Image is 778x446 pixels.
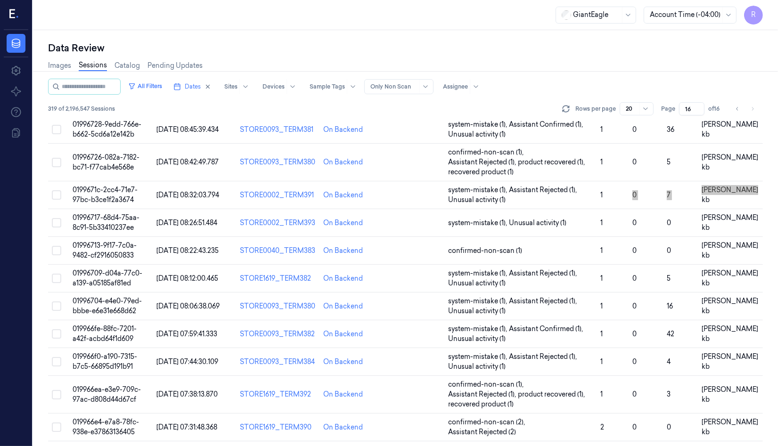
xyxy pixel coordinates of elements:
span: [DATE] 08:45:39.434 [156,125,219,134]
span: confirmed-non-scan (1) , [448,380,525,389]
button: R [744,6,763,24]
span: [DATE] 08:22:43.235 [156,246,219,255]
span: 01996726-082a-7182-bc71-f77cab4e568e [73,153,139,171]
div: On Backend [323,301,363,311]
span: [DATE] 07:44:30.109 [156,357,218,366]
span: system-mistake (1) , [448,324,509,334]
span: 0 [632,423,637,431]
span: [PERSON_NAME] kb [702,297,758,315]
span: confirmed-non-scan (1) [448,246,522,256]
span: [PERSON_NAME] kb [702,352,758,371]
span: 36 [667,125,674,134]
button: Select row [52,422,61,432]
span: of 16 [708,105,723,113]
button: Select row [52,218,61,227]
div: STORE0093_TERM382 [240,329,316,339]
button: Select row [52,329,61,339]
span: 019966fe-88fc-7201-a42f-acbd64f1d609 [73,324,137,343]
div: STORE1619_TERM382 [240,274,316,284]
span: system-mistake (1) , [448,352,509,362]
a: Pending Updates [147,61,203,71]
span: [PERSON_NAME] kb [702,120,758,138]
span: 16 [667,302,673,310]
div: On Backend [323,274,363,284]
button: Select row [52,246,61,255]
button: Select row [52,390,61,399]
span: [PERSON_NAME] kb [702,213,758,232]
span: 019966e4-e7a8-78fc-938e-e37863136405 [73,418,139,436]
div: On Backend [323,246,363,256]
span: 0 [632,357,637,366]
span: 7 [667,191,671,199]
span: recovered product (1) [448,167,514,177]
span: Unusual activity (1) [448,278,506,288]
div: On Backend [323,389,363,399]
span: Dates [185,82,201,91]
button: Go to previous page [731,102,744,115]
span: system-mistake (1) , [448,185,509,195]
span: [PERSON_NAME] kb [702,241,758,259]
span: 0 [632,390,637,398]
span: 1 [600,158,603,166]
span: 0 [632,125,637,134]
button: Select row [52,125,61,134]
span: 1 [600,302,603,310]
span: Page [661,105,675,113]
div: On Backend [323,125,363,135]
span: Assistant Rejected (1) , [448,389,518,399]
span: Unusual activity (1) [448,306,506,316]
div: On Backend [323,190,363,200]
span: 3 [667,390,671,398]
div: On Backend [323,329,363,339]
button: Dates [170,79,215,94]
span: [DATE] 08:12:00.465 [156,274,218,283]
p: Rows per page [575,105,616,113]
span: system-mistake (1) , [448,268,509,278]
span: recovered product (1) [448,399,514,409]
span: 5 [667,158,671,166]
span: 01996713-9f17-7c0a-9482-cf2916050833 [73,241,137,259]
span: 2 [600,423,604,431]
div: STORE0093_TERM381 [240,125,316,135]
button: Select row [52,158,61,167]
span: 01996704-e4e0-79ed-bbbe-e6e31e668d62 [73,297,142,315]
span: 1 [600,246,603,255]
a: Sessions [79,60,107,71]
span: confirmed-non-scan (1) , [448,147,525,157]
button: Select row [52,274,61,283]
span: 0 [632,191,637,199]
span: [DATE] 07:31:48.368 [156,423,217,431]
span: [DATE] 08:06:38.069 [156,302,220,310]
button: Select row [52,301,61,311]
span: Unusual activity (1) [448,195,506,205]
span: 01996717-68d4-75aa-8c91-5b33410237ee [73,213,139,232]
span: [DATE] 07:38:13.870 [156,390,218,398]
span: 0 [667,246,671,255]
span: 42 [667,330,674,338]
span: [DATE] 07:59:41.333 [156,330,217,338]
span: [DATE] 08:26:51.484 [156,219,217,227]
div: STORE1619_TERM392 [240,389,316,399]
span: system-mistake (1) , [448,120,509,130]
span: 0 [632,302,637,310]
div: STORE0002_TERM391 [240,190,316,200]
span: Unusual activity (1) [448,334,506,344]
span: 1 [600,191,603,199]
nav: pagination [731,102,759,115]
span: [DATE] 08:32:03.794 [156,191,219,199]
span: [PERSON_NAME] kb [702,385,758,404]
a: Images [48,61,71,71]
span: 01996728-9edd-766e-b662-5cd6a12e142b [73,120,141,138]
span: 1 [600,219,603,227]
span: 0 [632,330,637,338]
span: 0 [667,219,671,227]
span: [PERSON_NAME] kb [702,324,758,343]
button: All Filters [124,79,166,94]
div: STORE0093_TERM384 [240,357,316,367]
span: 019966f0-a190-7315-b7c5-66895d191b91 [73,352,137,371]
div: STORE0093_TERM380 [240,157,316,167]
span: Unusual activity (1) [509,218,566,228]
span: 4 [667,357,671,366]
span: 0 [632,158,637,166]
